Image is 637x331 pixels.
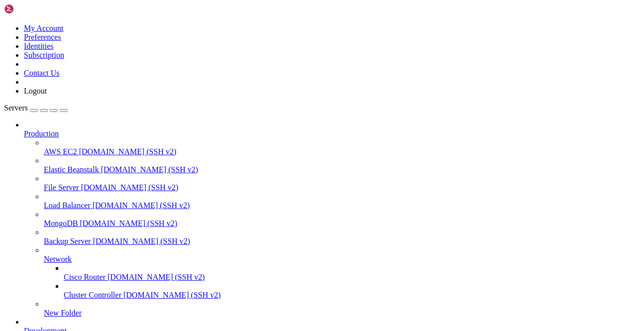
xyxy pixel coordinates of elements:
[24,24,64,32] a: My Account
[24,69,60,77] a: Contact Us
[44,165,633,174] a: Elastic Beanstalk [DOMAIN_NAME] (SSH v2)
[24,51,64,59] a: Subscription
[44,165,99,174] span: Elastic Beanstalk
[24,87,47,95] a: Logout
[64,273,106,281] span: Cisco Router
[44,147,633,156] a: AWS EC2 [DOMAIN_NAME] (SSH v2)
[44,174,633,192] li: File Server [DOMAIN_NAME] (SSH v2)
[64,291,633,300] a: Cluster Controller [DOMAIN_NAME] (SSH v2)
[44,183,633,192] a: File Server [DOMAIN_NAME] (SSH v2)
[4,104,28,112] span: Servers
[79,147,177,156] span: [DOMAIN_NAME] (SSH v2)
[44,246,633,300] li: Network
[44,309,82,317] span: New Folder
[44,228,633,246] li: Backup Server [DOMAIN_NAME] (SSH v2)
[44,255,72,263] span: Network
[64,264,633,282] li: Cisco Router [DOMAIN_NAME] (SSH v2)
[44,255,633,264] a: Network
[44,300,633,318] li: New Folder
[24,120,633,318] li: Production
[4,104,68,112] a: Servers
[44,192,633,210] li: Load Balancer [DOMAIN_NAME] (SSH v2)
[81,183,179,192] span: [DOMAIN_NAME] (SSH v2)
[44,219,78,227] span: MongoDB
[44,219,633,228] a: MongoDB [DOMAIN_NAME] (SSH v2)
[44,138,633,156] li: AWS EC2 [DOMAIN_NAME] (SSH v2)
[44,237,633,246] a: Backup Server [DOMAIN_NAME] (SSH v2)
[64,291,121,299] span: Cluster Controller
[24,33,61,41] a: Preferences
[24,129,633,138] a: Production
[44,183,79,192] span: File Server
[80,219,177,227] span: [DOMAIN_NAME] (SSH v2)
[64,273,633,282] a: Cisco Router [DOMAIN_NAME] (SSH v2)
[93,201,190,210] span: [DOMAIN_NAME] (SSH v2)
[44,237,91,245] span: Backup Server
[4,4,61,14] img: Shellngn
[93,237,191,245] span: [DOMAIN_NAME] (SSH v2)
[101,165,199,174] span: [DOMAIN_NAME] (SSH v2)
[44,210,633,228] li: MongoDB [DOMAIN_NAME] (SSH v2)
[44,147,77,156] span: AWS EC2
[64,282,633,300] li: Cluster Controller [DOMAIN_NAME] (SSH v2)
[44,201,633,210] a: Load Balancer [DOMAIN_NAME] (SSH v2)
[107,273,205,281] span: [DOMAIN_NAME] (SSH v2)
[44,156,633,174] li: Elastic Beanstalk [DOMAIN_NAME] (SSH v2)
[24,129,59,138] span: Production
[123,291,221,299] span: [DOMAIN_NAME] (SSH v2)
[44,309,633,318] a: New Folder
[44,201,91,210] span: Load Balancer
[24,42,54,50] a: Identities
